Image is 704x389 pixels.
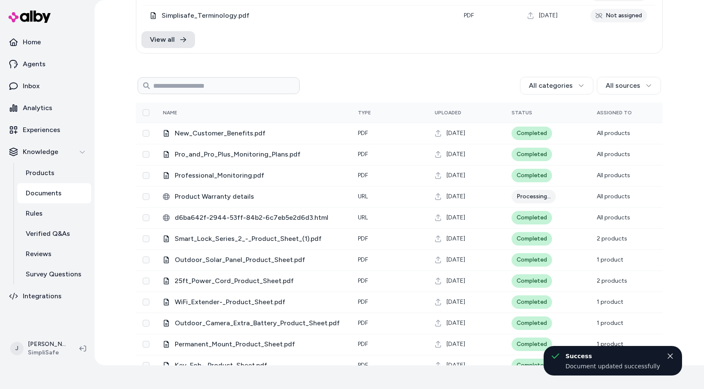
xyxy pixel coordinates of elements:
[3,98,91,118] a: Analytics
[597,172,630,179] span: All products
[175,192,344,202] span: Product Warranty details
[447,171,465,180] span: [DATE]
[162,11,450,21] span: Simplisafe_Terminology.pdf
[26,188,62,198] p: Documents
[163,213,344,223] div: d6ba642f-2944-53ff-84b2-6c7eb5e2d6d3.html
[23,291,62,301] p: Integrations
[175,255,344,265] span: Outdoor_Solar_Panel_Product_Sheet.pdf
[512,148,552,161] div: Completed
[3,76,91,96] a: Inbox
[512,316,552,330] div: Completed
[597,193,630,200] span: All products
[163,339,344,349] div: Permanent_Mount_Product_Sheet.pdf
[175,234,344,244] span: Smart_Lock_Series_2_-_Product_Sheet_(1).pdf
[597,277,627,284] span: 2 products
[143,235,149,242] button: Select row
[512,274,552,288] div: Completed
[143,341,149,348] button: Select row
[597,130,630,137] span: All products
[175,213,344,223] span: d6ba642f-2944-53ff-84b2-6c7eb5e2d6d3.html
[175,339,344,349] span: Permanent_Mount_Product_Sheet.pdf
[163,318,344,328] div: Outdoor_Camera_Extra_Battery_Product_Sheet.pdf
[512,253,552,267] div: Completed
[23,103,52,113] p: Analytics
[3,120,91,140] a: Experiences
[143,214,149,221] button: Select row
[23,37,41,47] p: Home
[150,11,450,21] div: Simplisafe_Terminology.pdf
[175,360,344,370] span: Key_Fob-_Product_Sheet.pdf
[150,35,175,45] span: View all
[163,109,226,116] div: Name
[17,203,91,224] a: Rules
[8,11,51,23] img: alby Logo
[358,214,368,221] span: URL
[175,128,344,138] span: New_Customer_Benefits.pdf
[447,256,465,264] span: [DATE]
[566,362,660,370] div: Document updated successfully
[163,276,344,286] div: 25ft_Power_Cord_Product_Sheet.pdf
[163,170,344,181] div: Professional_Monitoring.pdf
[447,340,465,348] span: [DATE]
[143,172,149,179] button: Select row
[597,110,632,116] span: Assigned To
[358,319,368,327] span: pdf
[28,340,66,348] p: [PERSON_NAME]
[447,213,465,222] span: [DATE]
[447,298,465,306] span: [DATE]
[163,234,344,244] div: Smart_Lock_Series_2_-_Product_Sheet_(1).pdf
[23,125,60,135] p: Experiences
[175,276,344,286] span: 25ft_Power_Cord_Product_Sheet.pdf
[26,269,81,279] p: Survey Questions
[358,340,368,348] span: pdf
[358,151,368,158] span: pdf
[23,81,40,91] p: Inbox
[464,12,474,19] span: pdf
[3,32,91,52] a: Home
[175,297,344,307] span: WiFi_Extender-_Product_Sheet.pdf
[358,277,368,284] span: pdf
[512,190,556,203] div: Processing...
[358,256,368,263] span: pdf
[163,360,344,370] div: Key_Fob-_Product_Sheet.pdf
[358,235,368,242] span: pdf
[606,81,640,91] span: All sources
[26,168,54,178] p: Products
[539,11,558,20] span: [DATE]
[175,170,344,181] span: Professional_Monitoring.pdf
[175,149,344,159] span: Pro_and_Pro_Plus_Monitoring_Plans.pdf
[512,295,552,309] div: Completed
[447,192,465,201] span: [DATE]
[10,342,24,355] span: J
[590,9,647,22] div: Not assigned
[143,362,149,369] button: Select row
[358,130,368,137] span: pdf
[141,31,195,48] a: View all
[512,232,552,246] div: Completed
[358,172,368,179] span: pdf
[26,229,70,239] p: Verified Q&As
[143,109,149,116] button: Select all
[28,348,66,357] span: SimpliSafe
[597,235,627,242] span: 2 products
[143,151,149,158] button: Select row
[163,192,344,202] div: Product Warranty details
[143,299,149,305] button: Select row
[17,183,91,203] a: Documents
[26,208,43,219] p: Rules
[597,77,661,95] button: All sources
[447,235,465,243] span: [DATE]
[143,278,149,284] button: Select row
[358,362,368,369] span: pdf
[447,150,465,159] span: [DATE]
[143,320,149,327] button: Select row
[163,297,344,307] div: WiFi_Extender-_Product_Sheet.pdf
[163,128,344,138] div: New_Customer_Benefits.pdf
[597,151,630,158] span: All products
[3,286,91,306] a: Integrations
[17,244,91,264] a: Reviews
[143,193,149,200] button: Select row
[597,319,623,327] span: 1 product
[447,319,465,327] span: [DATE]
[512,169,552,182] div: Completed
